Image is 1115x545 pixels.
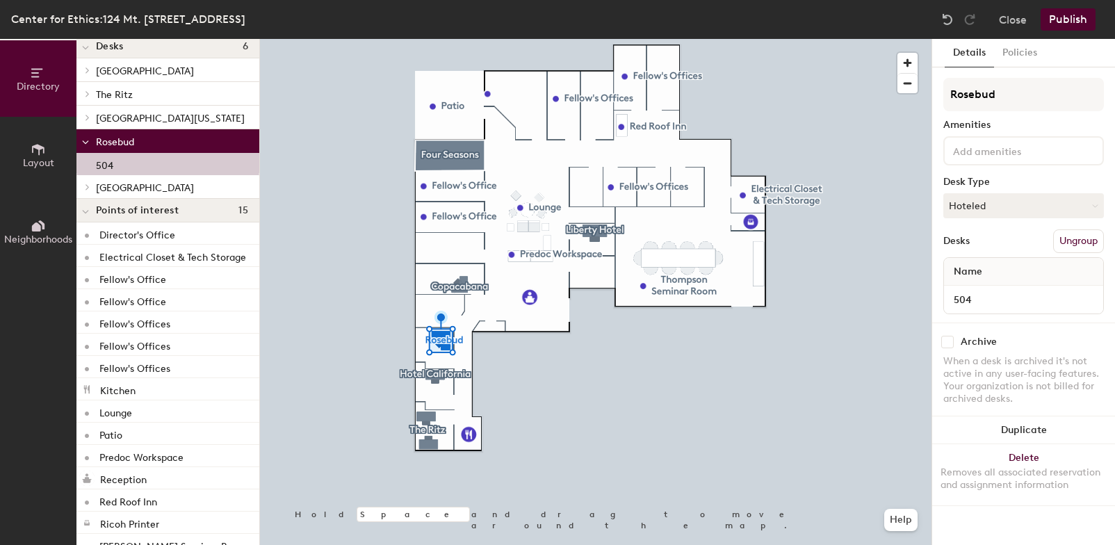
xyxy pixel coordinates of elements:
[947,259,989,284] span: Name
[100,470,147,486] p: Reception
[884,509,918,531] button: Help
[963,13,977,26] img: Redo
[238,205,248,216] span: 15
[99,425,122,441] p: Patio
[994,39,1045,67] button: Policies
[961,336,997,348] div: Archive
[99,448,184,464] p: Predoc Workspace
[99,225,175,241] p: Director's Office
[99,270,166,286] p: Fellow's Office
[99,403,132,419] p: Lounge
[943,193,1104,218] button: Hoteled
[941,13,954,26] img: Undo
[943,120,1104,131] div: Amenities
[947,290,1100,309] input: Unnamed desk
[23,157,54,169] span: Layout
[100,514,159,530] p: Ricoh Printer
[96,113,245,124] span: [GEOGRAPHIC_DATA][US_STATE]
[1053,229,1104,253] button: Ungroup
[96,41,123,52] span: Desks
[943,236,970,247] div: Desks
[945,39,994,67] button: Details
[243,41,248,52] span: 6
[17,81,60,92] span: Directory
[96,89,133,101] span: The Ritz
[96,136,134,148] span: Rosebud
[999,8,1027,31] button: Close
[96,65,194,77] span: [GEOGRAPHIC_DATA]
[950,142,1075,158] input: Add amenities
[99,336,170,352] p: Fellow's Offices
[96,156,113,172] p: 504
[1041,8,1096,31] button: Publish
[943,355,1104,405] div: When a desk is archived it's not active in any user-facing features. Your organization is not bil...
[11,10,245,28] div: Center for Ethics:124 Mt. [STREET_ADDRESS]
[96,182,194,194] span: [GEOGRAPHIC_DATA]
[99,292,166,308] p: Fellow's Office
[943,177,1104,188] div: Desk Type
[941,466,1107,491] div: Removes all associated reservation and assignment information
[4,234,72,245] span: Neighborhoods
[99,247,246,263] p: Electrical Closet & Tech Storage
[99,359,170,375] p: Fellow's Offices
[99,492,157,508] p: Red Roof Inn
[932,416,1115,444] button: Duplicate
[100,381,136,397] p: Kitchen
[932,444,1115,505] button: DeleteRemoves all associated reservation and assignment information
[99,314,170,330] p: Fellow's Offices
[96,205,179,216] span: Points of interest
